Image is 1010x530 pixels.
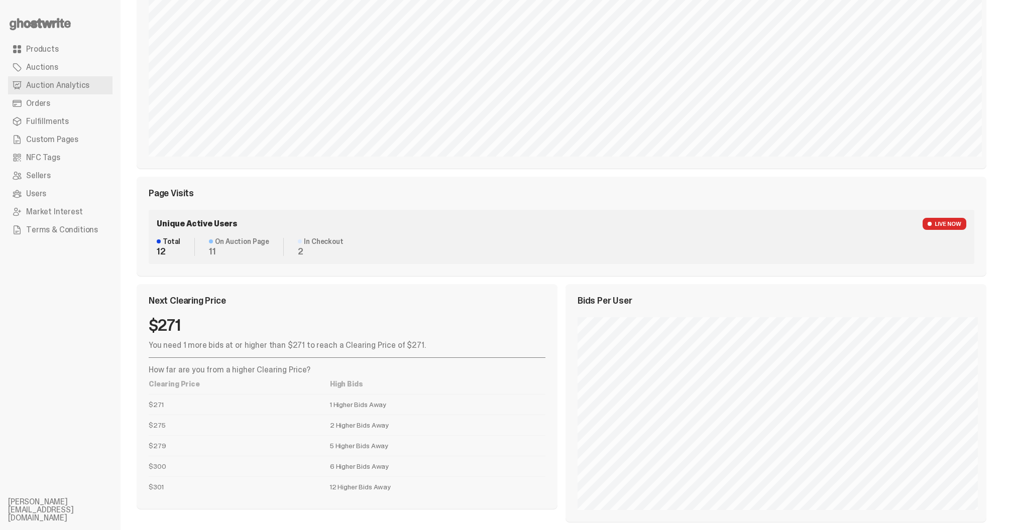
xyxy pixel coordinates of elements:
span: Products [26,45,59,53]
a: Orders [8,94,113,112]
td: $279 [149,435,330,456]
dd: 12 [157,247,180,256]
span: Auction Analytics [26,81,89,89]
a: Market Interest [8,203,113,221]
span: Bids Per User [578,296,632,305]
span: Orders [26,99,50,107]
a: Sellers [8,167,113,185]
span: NFC Tags [26,154,60,162]
dd: 2 [298,247,343,256]
span: Next Clearing Price [149,296,226,305]
span: Auctions [26,63,58,71]
span: Market Interest [26,208,83,216]
div: $271 [149,317,545,333]
a: Users [8,185,113,203]
dt: Total [157,238,180,245]
td: $301 [149,476,330,497]
a: Terms & Conditions [8,221,113,239]
td: $271 [149,394,330,415]
span: Page Visits [149,189,194,198]
th: Clearing Price [149,374,330,394]
a: Custom Pages [8,130,113,149]
a: Fulfillments [8,112,113,130]
li: [PERSON_NAME][EMAIL_ADDRESS][DOMAIN_NAME] [8,498,129,522]
a: Products [8,40,113,58]
span: Unique Active Users [157,220,238,228]
p: How far are you from a higher Clearing Price? [149,366,545,374]
p: You need 1 more bids at or higher than $271 to reach a Clearing Price of $271. [149,341,545,349]
td: 1 Higher Bids Away [330,394,545,415]
dd: 11 [209,247,269,256]
a: Auction Analytics [8,76,113,94]
td: 12 Higher Bids Away [330,476,545,497]
dt: On Auction Page [209,238,269,245]
td: 5 Higher Bids Away [330,435,545,456]
th: High Bids [330,374,545,394]
a: NFC Tags [8,149,113,167]
td: 2 Higher Bids Away [330,415,545,435]
span: Users [26,190,46,198]
td: $275 [149,415,330,435]
a: Auctions [8,58,113,76]
span: Terms & Conditions [26,226,98,234]
dt: In Checkout [298,238,343,245]
span: Custom Pages [26,136,78,144]
span: LIVE NOW [923,218,966,230]
span: Sellers [26,172,51,180]
td: $300 [149,456,330,476]
span: Fulfillments [26,117,69,125]
td: 6 Higher Bids Away [330,456,545,476]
